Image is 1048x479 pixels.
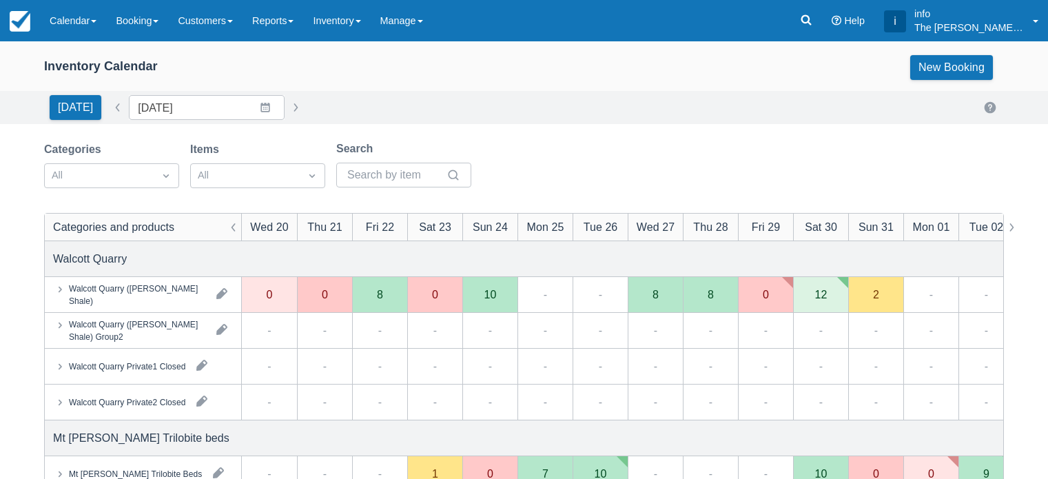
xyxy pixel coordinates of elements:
div: - [433,394,437,410]
div: - [929,394,933,410]
div: - [764,358,768,374]
button: [DATE] [50,95,101,120]
div: Walcott Quarry Private1 Closed [69,360,185,372]
div: - [874,358,878,374]
div: 0 [267,289,273,300]
div: 10 [595,468,607,479]
img: checkfront-main-nav-mini-logo.png [10,11,30,32]
div: - [378,394,382,410]
div: Mon 25 [527,218,564,235]
div: 9 [983,468,989,479]
div: - [985,358,988,374]
input: Search by item [347,163,444,187]
div: - [489,358,492,374]
div: - [433,358,437,374]
div: - [544,322,547,338]
div: - [985,394,988,410]
div: Sun 24 [473,218,508,235]
div: Sat 23 [419,218,451,235]
div: - [709,394,712,410]
div: 0 [928,468,934,479]
div: - [819,322,823,338]
div: - [985,286,988,303]
div: 2 [873,289,879,300]
div: 1 [432,468,438,479]
div: Walcott Quarry ([PERSON_NAME] Shale) Group2 [69,318,205,343]
p: The [PERSON_NAME] Shale Geoscience Foundation [914,21,1025,34]
div: Fri 22 [366,218,394,235]
div: Categories and products [53,218,174,235]
div: - [819,358,823,374]
a: New Booking [910,55,993,80]
p: info [914,7,1025,21]
div: - [929,322,933,338]
div: 7 [542,468,548,479]
div: 8 [377,289,383,300]
div: Tue 02 [969,218,1004,235]
div: - [267,322,271,338]
div: Mon 01 [913,218,950,235]
div: - [709,322,712,338]
div: - [323,394,327,410]
label: Items [190,141,225,158]
div: Sun 31 [859,218,894,235]
div: 8 [708,289,714,300]
div: Tue 26 [584,218,618,235]
div: - [929,358,933,374]
span: Help [844,15,865,26]
div: Thu 21 [307,218,342,235]
div: 8 [653,289,659,300]
div: Wed 27 [637,218,675,235]
div: - [874,394,878,410]
div: 0 [873,468,879,479]
div: - [544,286,547,303]
div: 10 [815,468,828,479]
div: 0 [322,289,328,300]
div: - [654,394,657,410]
div: - [599,358,602,374]
label: Categories [44,141,107,158]
div: Sat 30 [805,218,837,235]
div: 10 [484,289,497,300]
div: - [929,286,933,303]
div: 0 [763,289,769,300]
div: - [764,394,768,410]
div: Walcott Quarry [53,250,127,267]
div: 12 [815,289,828,300]
div: Fri 29 [752,218,780,235]
div: - [599,286,602,303]
div: Inventory Calendar [44,59,158,74]
label: Search [336,141,378,157]
div: - [433,322,437,338]
div: - [267,394,271,410]
div: i [884,10,906,32]
div: - [709,358,712,374]
div: - [323,358,327,374]
div: 0 [432,289,438,300]
div: - [985,322,988,338]
span: Dropdown icon [159,169,173,183]
div: - [599,322,602,338]
div: - [764,322,768,338]
input: Date [129,95,285,120]
div: Wed 20 [250,218,288,235]
div: - [599,394,602,410]
div: - [378,358,382,374]
div: Walcott Quarry Private2 Closed [69,396,185,408]
div: - [544,358,547,374]
div: - [489,322,492,338]
div: - [874,322,878,338]
div: Walcott Quarry ([PERSON_NAME] Shale) [69,282,205,307]
div: - [544,394,547,410]
div: Thu 28 [693,218,728,235]
div: - [489,394,492,410]
i: Help [832,16,841,26]
div: - [267,358,271,374]
div: - [323,322,327,338]
span: Dropdown icon [305,169,319,183]
div: - [378,322,382,338]
div: - [819,394,823,410]
div: - [654,322,657,338]
div: 0 [487,468,493,479]
div: - [654,358,657,374]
